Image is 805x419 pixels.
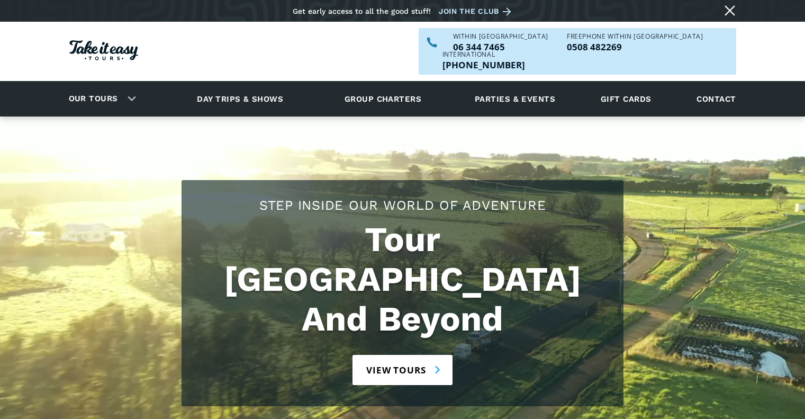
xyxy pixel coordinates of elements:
div: WITHIN [GEOGRAPHIC_DATA] [453,33,548,40]
a: Close message [721,2,738,19]
a: Call us freephone within NZ on 0508482269 [567,42,703,51]
div: International [442,51,525,58]
a: Join the club [439,5,515,18]
a: Homepage [69,35,138,68]
div: Our tours [56,84,144,113]
div: Freephone WITHIN [GEOGRAPHIC_DATA] [567,33,703,40]
div: Get early access to all the good stuff! [293,7,431,15]
a: Call us outside of NZ on +6463447465 [442,60,525,69]
h2: Step Inside Our World Of Adventure [192,196,613,215]
a: Call us within NZ on 063447465 [453,42,548,51]
a: Our tours [61,86,126,111]
p: 06 344 7465 [453,42,548,51]
a: Day trips & shows [184,84,296,113]
img: Take it easy Tours logo [69,40,138,60]
p: [PHONE_NUMBER] [442,60,525,69]
a: Parties & events [469,84,560,113]
a: View tours [352,355,453,385]
a: Gift cards [595,84,657,113]
p: 0508 482269 [567,42,703,51]
a: Group charters [331,84,435,113]
h1: Tour [GEOGRAPHIC_DATA] And Beyond [192,220,613,339]
a: Contact [691,84,741,113]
